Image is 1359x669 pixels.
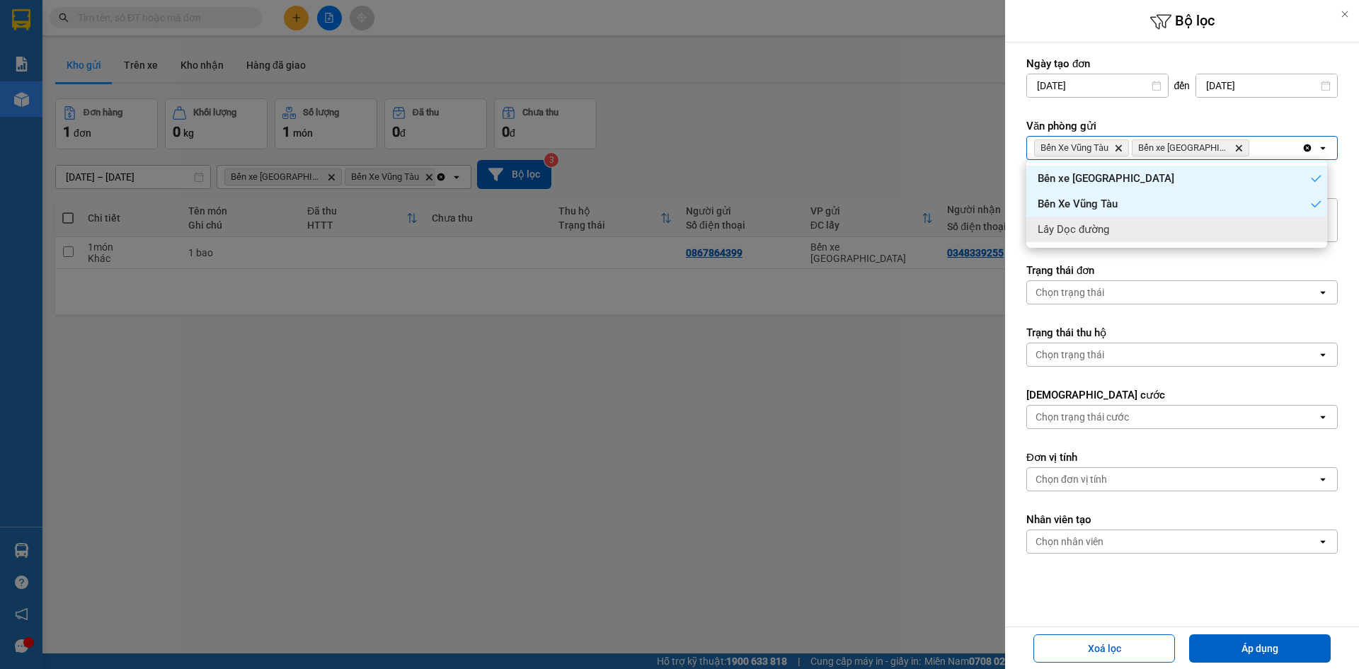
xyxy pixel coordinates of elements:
[1302,142,1313,154] svg: Clear all
[1317,287,1329,298] svg: open
[1036,410,1129,424] div: Chọn trạng thái cước
[1317,349,1329,360] svg: open
[1138,142,1229,154] span: Bến xe Quảng Ngãi
[1317,411,1329,423] svg: open
[1038,222,1109,236] span: Lấy Dọc đường
[1174,79,1191,93] span: đến
[1026,513,1338,527] label: Nhân viên tạo
[1036,285,1104,299] div: Chọn trạng thái
[1038,171,1174,185] span: Bến xe [GEOGRAPHIC_DATA]
[1114,144,1123,152] svg: Delete
[1038,197,1118,211] span: Bến Xe Vũng Tàu
[1036,348,1104,362] div: Chọn trạng thái
[1026,388,1338,402] label: [DEMOGRAPHIC_DATA] cước
[1026,263,1338,278] label: Trạng thái đơn
[1026,119,1338,133] label: Văn phòng gửi
[1026,57,1338,71] label: Ngày tạo đơn
[1040,142,1108,154] span: Bến Xe Vũng Tàu
[1036,534,1103,549] div: Chọn nhân viên
[1005,11,1359,33] h6: Bộ lọc
[1317,536,1329,547] svg: open
[1026,326,1338,340] label: Trạng thái thu hộ
[1234,144,1243,152] svg: Delete
[1033,634,1175,663] button: Xoá lọc
[1132,139,1249,156] span: Bến xe Quảng Ngãi, close by backspace
[1252,141,1254,155] input: Selected Bến Xe Vũng Tàu , Bến xe Quảng Ngãi.
[1189,634,1331,663] button: Áp dụng
[1317,474,1329,485] svg: open
[1034,139,1129,156] span: Bến Xe Vũng Tàu , close by backspace
[1196,74,1337,97] input: Select a date.
[1317,142,1329,154] svg: open
[1027,74,1168,97] input: Select a date.
[1026,160,1327,248] ul: Menu
[1026,450,1338,464] label: Đơn vị tính
[1036,472,1107,486] div: Chọn đơn vị tính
